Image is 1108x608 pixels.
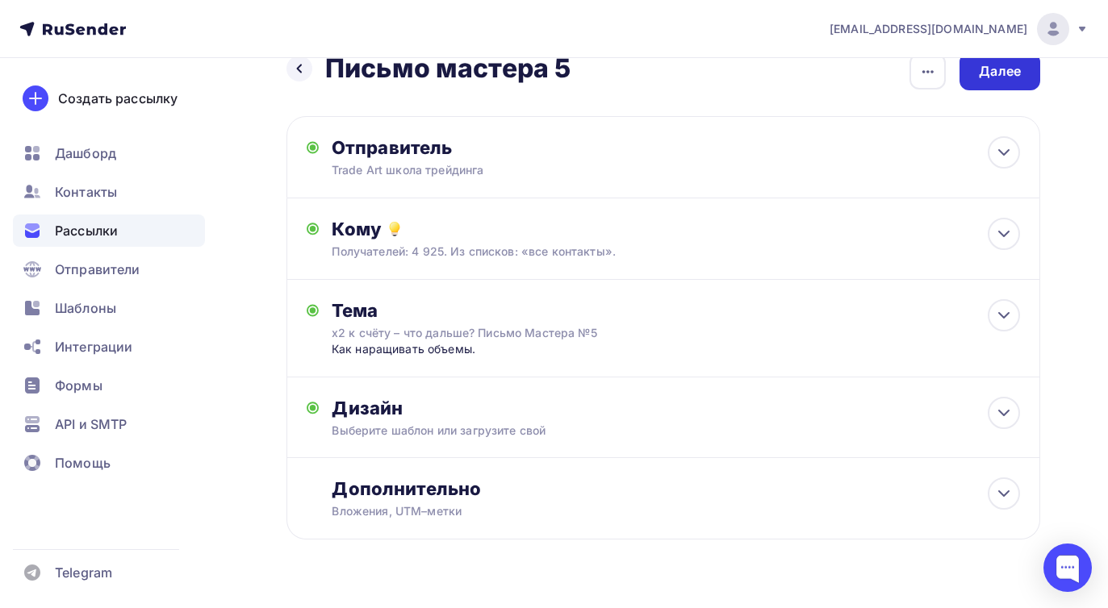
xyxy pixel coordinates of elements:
[830,21,1027,37] span: [EMAIL_ADDRESS][DOMAIN_NAME]
[13,176,205,208] a: Контакты
[332,244,951,260] div: Получателей: 4 925. Из списков: «все контакты».
[13,369,205,402] a: Формы
[55,453,111,473] span: Помощь
[13,137,205,169] a: Дашборд
[332,136,681,159] div: Отправитель
[55,260,140,279] span: Отправители
[332,341,650,357] div: Как наращивать объемы.
[332,477,1020,500] div: Дополнительно
[830,13,1089,45] a: [EMAIL_ADDRESS][DOMAIN_NAME]
[55,563,112,582] span: Telegram
[325,52,571,85] h2: Письмо мастера 5
[55,182,117,202] span: Контакты
[13,214,205,247] a: Рассылки
[55,376,102,395] span: Формы
[55,414,127,434] span: API и SMTP
[332,503,951,519] div: Вложения, UTM–метки
[332,397,1020,419] div: Дизайн
[332,423,951,439] div: Выберите шаблон или загрузите свой
[13,253,205,285] a: Отправители
[332,325,619,341] div: х2 к счёту – что дальше? Письмо Мастера №5
[55,298,116,318] span: Шаблоны
[55,221,118,240] span: Рассылки
[979,62,1021,81] div: Далее
[55,337,132,356] span: Интеграции
[58,89,178,108] div: Создать рассылку
[55,144,116,163] span: Дашборд
[332,299,650,322] div: Тема
[13,292,205,324] a: Шаблоны
[332,218,1020,240] div: Кому
[332,162,646,178] div: Trade Art школа трейдинга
